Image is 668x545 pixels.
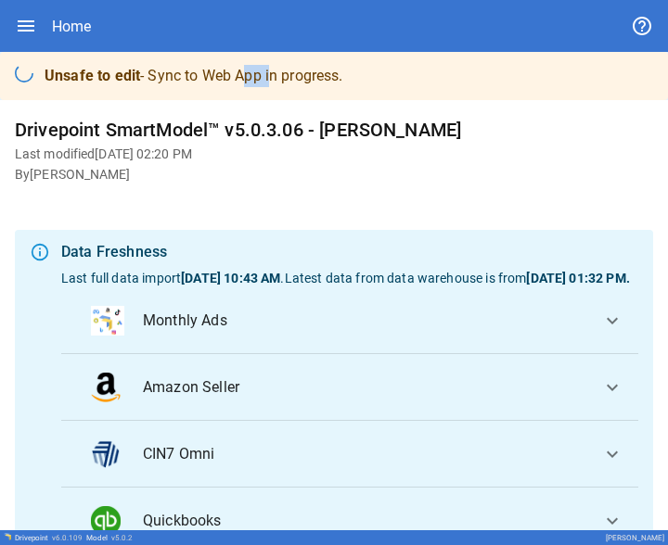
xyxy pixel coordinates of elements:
span: expand_more [601,510,623,532]
h6: Drivepoint SmartModel™ v5.0.3.06 - [PERSON_NAME] [15,115,653,145]
button: data_logoCIN7 Omni [61,421,638,488]
span: expand_more [601,310,623,332]
img: data_logo [91,506,121,536]
img: data_logo [91,439,121,469]
span: Monthly Ads [143,310,586,332]
span: Quickbooks [143,510,586,532]
button: data_logoMonthly Ads [61,287,638,354]
div: Drivepoint [15,534,83,542]
img: data_logo [91,306,124,336]
img: data_logo [91,373,121,402]
span: Amazon Seller [143,376,586,399]
b: Unsafe to edit [45,67,140,84]
span: CIN7 Omni [143,443,586,465]
div: Home [52,18,91,35]
span: expand_more [601,443,623,465]
img: Drivepoint [4,533,11,540]
div: Model [86,534,133,542]
p: Last full data import . Latest data from data warehouse is from [61,269,638,287]
h6: By [PERSON_NAME] [15,165,653,185]
div: Data Freshness [61,241,638,263]
p: - Sync to Web App in progress. [45,65,343,87]
span: expand_more [601,376,623,399]
button: data_logoAmazon Seller [61,354,638,421]
b: [DATE] 10:43 AM [181,271,280,285]
div: [PERSON_NAME] [606,534,664,542]
span: v 5.0.2 [111,534,133,542]
span: v 6.0.109 [52,534,83,542]
h6: Last modified [DATE] 02:20 PM [15,145,653,165]
b: [DATE] 01:32 PM . [526,271,629,285]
